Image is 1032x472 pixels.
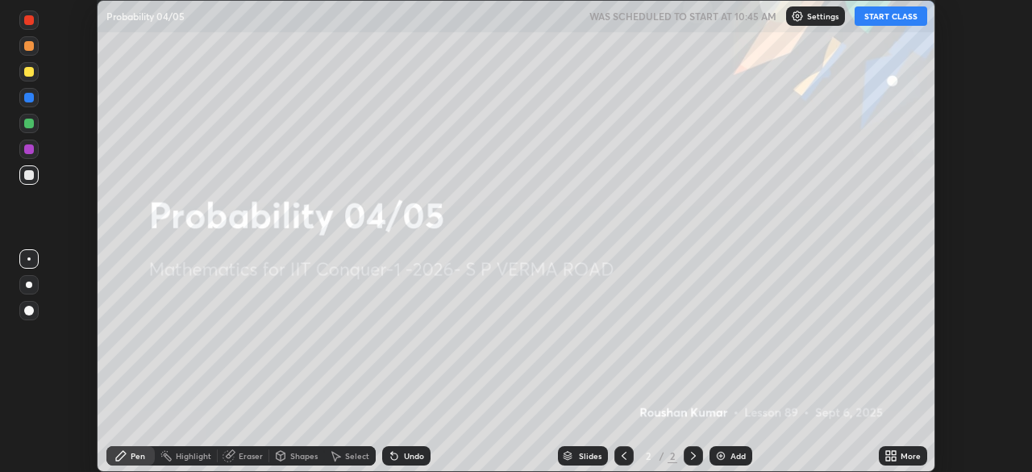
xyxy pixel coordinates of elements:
div: / [660,451,664,461]
div: 2 [668,449,677,463]
div: Select [345,452,369,460]
div: Pen [131,452,145,460]
p: Settings [807,12,838,20]
img: add-slide-button [714,449,727,462]
div: Add [730,452,746,460]
div: Eraser [239,452,263,460]
img: class-settings-icons [791,10,804,23]
div: Undo [404,452,424,460]
div: More [901,452,921,460]
div: Shapes [290,452,318,460]
button: START CLASS [855,6,927,26]
div: Slides [579,452,601,460]
div: 2 [640,451,656,461]
div: Highlight [176,452,211,460]
h5: WAS SCHEDULED TO START AT 10:45 AM [589,9,776,23]
p: Probability 04/05 [106,10,185,23]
